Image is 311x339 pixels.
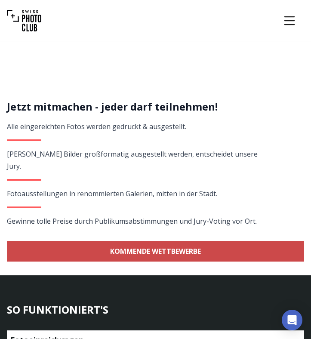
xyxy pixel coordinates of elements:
[7,189,217,198] span: Fotoausstellungen in renommierten Galerien, mitten in der Stadt.
[7,122,186,131] span: Alle eingereichten Fotos werden gedruckt & ausgestellt.
[7,241,304,262] a: KOMMENDE WETTBEWERBE
[7,100,259,114] h2: Jetzt mitmachen - jeder darf teilnehmen!
[282,310,302,330] div: Open Intercom Messenger
[7,303,304,317] h3: SO FUNKTIONIERT'S
[7,3,41,38] img: Swiss photo club
[275,6,304,35] button: Menu
[7,216,257,226] span: Gewinne tolle Preise durch Publikumsabstimmungen und Jury-Voting vor Ort.
[7,149,258,171] span: [PERSON_NAME] Bilder großformatig ausgestellt werden, entscheidet unsere Jury.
